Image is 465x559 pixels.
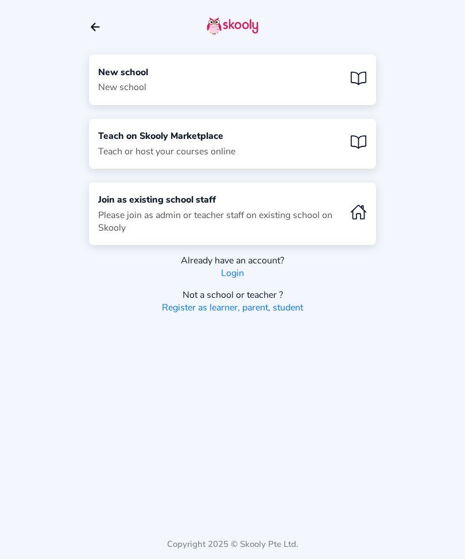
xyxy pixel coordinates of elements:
[350,70,367,87] ion-icon: book outline
[98,66,148,79] div: New school
[221,267,244,279] a: Login
[98,145,235,158] div: Teach or host your courses online
[350,134,367,150] ion-icon: book outline
[162,301,303,314] a: Register as learner, parent, student
[98,81,148,94] div: New school
[98,193,341,206] div: Join as existing school staff
[98,130,235,142] div: Teach on Skooly Marketplace
[89,21,102,33] button: arrow back outline
[89,254,376,267] div: Already have an account?
[98,209,341,234] div: Please join as admin or teacher staff on existing school on Skooly
[89,289,376,301] div: Not a school or teacher ?
[207,17,258,35] img: skooly-logo.png
[350,204,367,220] ion-icon: home outline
